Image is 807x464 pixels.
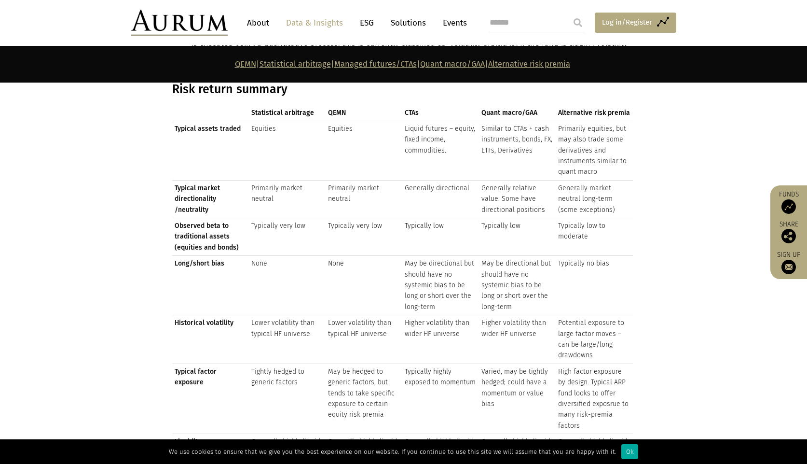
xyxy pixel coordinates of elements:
td: May be hedged to generic factors, but tends to take specific exposure to certain equity risk premia [326,364,402,434]
td: Potential exposure to large factor moves – can be large/long drawdowns [556,315,632,364]
a: Funds [775,190,802,214]
td: Observed beta to traditional assets (equities and bonds) [172,218,249,256]
a: Log in/Register [595,13,676,33]
a: ESG [355,14,379,32]
a: About [242,14,274,32]
td: Typically low to moderate [556,218,632,256]
span: Log in/Register [602,16,652,28]
td: Generally directional [402,180,479,218]
a: Managed futures/CTAs [334,59,417,69]
a: Data & Insights [281,14,348,32]
td: Typical factor exposure [172,364,249,434]
td: Primarily equities, but may also trade some derivatives and instruments similar to quant macro [556,121,632,180]
td: Long/short bias [172,256,249,315]
td: Lower volatility than typical HF universe [249,315,326,364]
td: Generally market neutral long-term (some exceptions) [556,180,632,218]
a: QEMN [235,59,256,69]
img: Sign up to our newsletter [781,260,796,274]
td: Tightly hedged to generic factors [249,364,326,434]
strong: | | | | [235,59,570,69]
td: Generally highly liquid [402,434,479,450]
td: Generally highly liquid [479,434,556,450]
td: Generally highly liquid [556,434,632,450]
img: Access Funds [781,199,796,214]
td: Equities [249,121,326,180]
td: None [249,256,326,315]
td: Typically highly exposed to momentum [402,364,479,434]
a: Solutions [386,14,431,32]
a: Quant macro/GAA [420,59,485,69]
td: Historical volatility [172,315,249,364]
td: Lower volatility than typical HF universe [326,315,402,364]
div: Share [775,221,802,243]
td: Typically no bias [556,256,632,315]
div: Ok [621,444,638,459]
span: CTAs [405,108,477,118]
td: Typically low [479,218,556,256]
td: High factor exposure by design. Typical ARP fund looks to offer diversified exposrue to many risk... [556,364,632,434]
td: Primarily market neutral [249,180,326,218]
a: Statistical arbitrage [260,59,331,69]
td: Primarily market neutral [326,180,402,218]
td: Liquidity [172,434,249,450]
td: May be directional but should have no systemic bias to be long or short over the long-term [402,256,479,315]
td: Higher volatility than wider HF universe [402,315,479,364]
a: Alternative risk premia [488,59,570,69]
td: Generally relative value. Some have directional positions [479,180,556,218]
td: Typically low [402,218,479,256]
span: Alternative risk premia [558,108,630,118]
td: Typical market directionality /neutrality [172,180,249,218]
span: Quant macro/GAA [481,108,553,118]
td: Varied, may be tightly hedged; could have a momentum or value bias [479,364,556,434]
td: Similar to CTAs + cash instruments, bonds, FX, ETFs, Derivatives [479,121,556,180]
a: Sign up [775,251,802,274]
img: Share this post [781,229,796,243]
span: QEMN [328,108,400,118]
td: Typical assets traded [172,121,249,180]
td: Generally highly liquid [249,434,326,450]
td: Typically very low [249,218,326,256]
td: Higher volatility than wider HF universe [479,315,556,364]
td: Liquid futures – equity, fixed income, commodities. [402,121,479,180]
td: May be directional but should have no systemic bias to be long or short over the long-term [479,256,556,315]
a: Events [438,14,467,32]
img: Aurum [131,10,228,36]
td: Typically very low [326,218,402,256]
input: Submit [568,13,588,32]
td: None [326,256,402,315]
td: Generally highly liquid [326,434,402,450]
span: Statistical arbitrage [251,108,323,118]
td: Equities [326,121,402,180]
h3: Risk return summary [172,82,633,97]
